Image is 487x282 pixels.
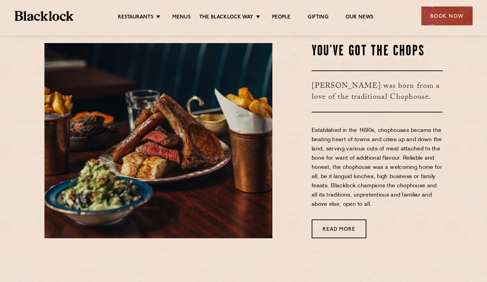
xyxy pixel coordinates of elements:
[421,6,473,25] div: Book Now
[312,43,443,60] h2: You've Got The Chops
[312,126,443,209] p: Established in the 1690s, chophouses became the beating heart of towns and cities up and down the...
[118,14,153,22] a: Restaurants
[15,11,74,21] img: BL_Textured_Logo-footer-cropped.svg
[308,14,328,22] a: Gifting
[346,14,374,22] a: Our News
[312,219,366,238] a: Read More
[172,14,191,22] a: Menus
[272,14,290,22] a: People
[199,14,253,22] a: The Blacklock Way
[312,70,443,112] h3: [PERSON_NAME] was born from a love of the traditional Chophouse.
